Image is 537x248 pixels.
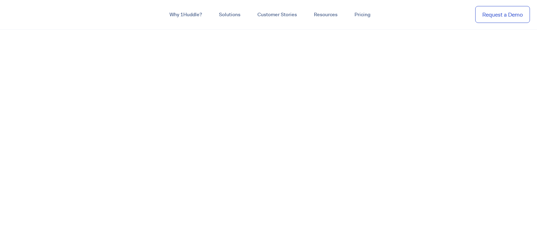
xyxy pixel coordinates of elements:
a: Resources [305,8,346,21]
a: Customer Stories [249,8,305,21]
a: Request a Demo [475,6,530,23]
a: Solutions [210,8,249,21]
a: Why 1Huddle? [161,8,210,21]
img: ... [7,8,58,21]
a: Pricing [346,8,379,21]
